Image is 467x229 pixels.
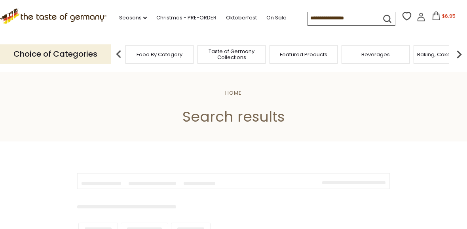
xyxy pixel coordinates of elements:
[442,13,456,19] span: $6.95
[111,46,127,62] img: previous arrow
[451,46,467,62] img: next arrow
[200,48,263,60] a: Taste of Germany Collections
[119,13,147,22] a: Seasons
[266,13,287,22] a: On Sale
[225,89,242,97] a: Home
[226,13,257,22] a: Oktoberfest
[137,52,182,57] a: Food By Category
[280,52,327,57] a: Featured Products
[361,52,390,57] a: Beverages
[427,11,461,23] button: $6.95
[156,13,216,22] a: Christmas - PRE-ORDER
[25,108,442,126] h1: Search results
